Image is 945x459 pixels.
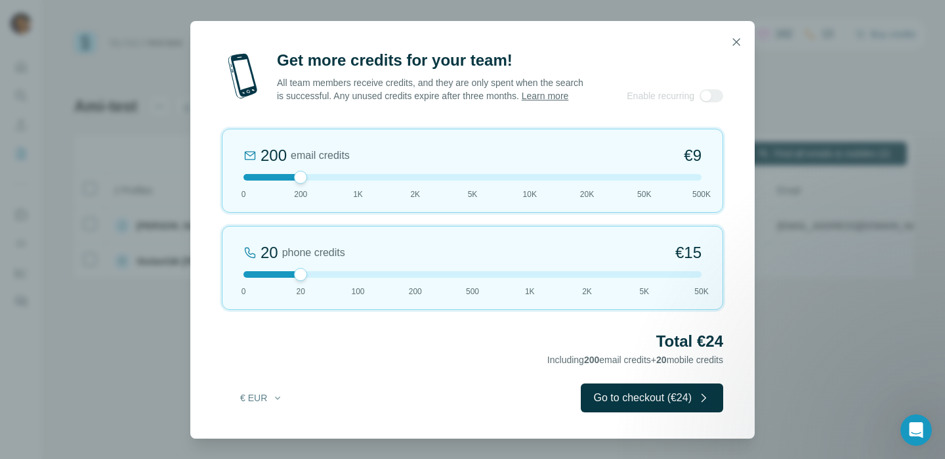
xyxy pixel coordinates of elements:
[43,106,68,120] div: Surfe
[291,148,350,164] span: email credits
[694,286,708,297] span: 50K
[43,58,68,72] div: Surfe
[222,331,723,352] h2: Total €24
[97,5,168,28] h1: Messages
[409,286,422,297] span: 200
[241,188,246,200] span: 0
[5,41,192,56] h3: Style
[14,53,30,68] img: Christian avatar
[197,338,262,391] button: Help
[353,188,363,200] span: 1K
[584,355,599,365] span: 200
[523,188,537,200] span: 10K
[547,355,723,365] span: Including email credits + mobile credits
[73,371,123,380] span: Messages
[900,414,932,446] iframe: Intercom live chat
[410,188,420,200] span: 2K
[277,76,585,102] p: All team members receive credits, and they are only spent when the search is successful. Any unus...
[522,91,569,101] a: Learn more
[43,94,691,104] span: Hello ☀️ ​ Still have questions about the Surfe plans and pricing shown? ​ Visit our Help Center,...
[637,188,651,200] span: 50K
[24,101,39,117] img: Aurélie avatar
[261,145,287,166] div: 200
[20,17,71,28] a: Back to Top
[639,286,649,297] span: 5K
[222,50,264,102] img: mobile-phone
[282,245,345,261] span: phone credits
[297,286,305,297] span: 20
[627,89,694,102] span: Enable recurring
[70,58,107,72] div: • [DATE]
[152,371,177,380] span: News
[231,386,292,410] button: € EUR
[466,286,479,297] span: 500
[684,145,702,166] span: €9
[24,53,39,68] img: Aurélie avatar
[66,338,131,391] button: Messages
[468,188,478,200] span: 5K
[5,79,45,91] label: Font Size
[19,371,46,380] span: Home
[43,45,759,56] span: Hello ☀️ Want to ensure you choose the most suitable Surfe plan for you and your team? Check our ...
[72,298,191,324] button: Ask a question
[131,338,197,391] button: News
[14,101,30,117] img: Christian avatar
[5,5,192,17] div: Outline
[219,371,240,380] span: Help
[692,188,711,200] span: 500K
[525,286,535,297] span: 1K
[16,91,37,102] span: 16 px
[675,242,702,263] span: €15
[294,188,307,200] span: 200
[261,242,278,263] div: 20
[582,286,592,297] span: 2K
[241,286,246,297] span: 0
[656,355,667,365] span: 20
[70,106,107,120] div: • [DATE]
[351,286,364,297] span: 100
[580,188,594,200] span: 20K
[581,383,723,412] button: Go to checkout (€24)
